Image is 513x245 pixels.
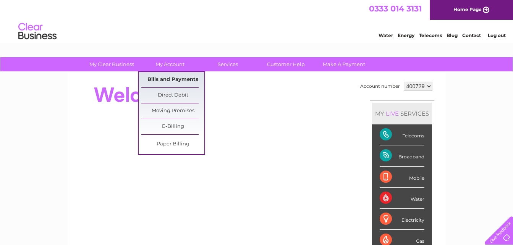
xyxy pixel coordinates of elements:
[380,167,424,188] div: Mobile
[369,4,422,13] a: 0333 014 3131
[384,110,400,117] div: LIVE
[141,72,204,87] a: Bills and Payments
[488,32,506,38] a: Log out
[18,20,57,43] img: logo.png
[80,57,143,71] a: My Clear Business
[380,124,424,145] div: Telecoms
[138,57,201,71] a: My Account
[462,32,481,38] a: Contact
[380,145,424,166] div: Broadband
[76,4,437,37] div: Clear Business is a trading name of Verastar Limited (registered in [GEOGRAPHIC_DATA] No. 3667643...
[196,57,259,71] a: Services
[398,32,414,38] a: Energy
[358,80,402,93] td: Account number
[380,209,424,230] div: Electricity
[312,57,375,71] a: Make A Payment
[379,32,393,38] a: Water
[380,188,424,209] div: Water
[419,32,442,38] a: Telecoms
[141,119,204,134] a: E-Billing
[447,32,458,38] a: Blog
[254,57,317,71] a: Customer Help
[141,88,204,103] a: Direct Debit
[141,137,204,152] a: Paper Billing
[141,103,204,119] a: Moving Premises
[372,103,432,124] div: MY SERVICES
